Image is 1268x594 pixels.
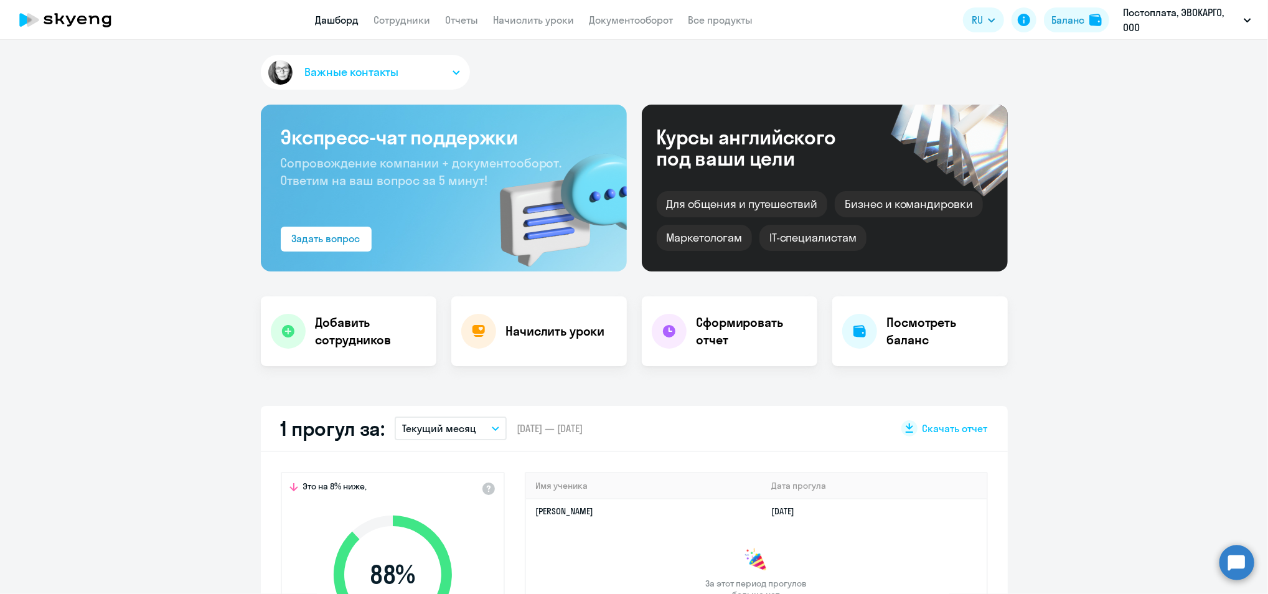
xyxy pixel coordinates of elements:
[589,14,674,26] a: Документооборот
[266,58,295,87] img: avatar
[688,14,753,26] a: Все продукты
[536,506,594,517] a: [PERSON_NAME]
[963,7,1004,32] button: RU
[281,155,562,188] span: Сопровождение компании + документооборот. Ответим на ваш вопрос за 5 минут!
[321,560,464,590] span: 88 %
[305,64,398,80] span: Важные контакты
[1044,7,1109,32] button: Балансbalance
[744,548,769,573] img: congrats
[261,55,470,90] button: Важные контакты
[517,422,583,435] span: [DATE] — [DATE]
[281,416,385,441] h2: 1 прогул за:
[374,14,431,26] a: Сотрудники
[395,417,507,440] button: Текущий месяц
[526,473,762,499] th: Имя ученика
[1089,14,1102,26] img: balance
[1051,12,1084,27] div: Баланс
[281,125,607,149] h3: Экспресс-чат поддержки
[506,323,605,340] h4: Начислить уроки
[887,314,998,349] h4: Посмотреть баланс
[446,14,479,26] a: Отчеты
[1117,5,1257,35] button: Постоплата, ЭВОКАРГО, ООО
[1123,5,1239,35] p: Постоплата, ЭВОКАРГО, ООО
[972,12,983,27] span: RU
[292,231,360,246] div: Задать вопрос
[657,126,870,169] div: Курсы английского под ваши цели
[494,14,575,26] a: Начислить уроки
[281,227,372,252] button: Задать вопрос
[697,314,807,349] h4: Сформировать отчет
[402,421,476,436] p: Текущий месяц
[923,422,988,435] span: Скачать отчет
[482,131,627,271] img: bg-img
[657,191,828,217] div: Для общения и путешествий
[316,14,359,26] a: Дашборд
[303,481,367,496] span: Это на 8% ниже,
[657,225,752,251] div: Маркетологам
[761,473,986,499] th: Дата прогула
[316,314,426,349] h4: Добавить сотрудников
[759,225,866,251] div: IT-специалистам
[771,506,804,517] a: [DATE]
[835,191,983,217] div: Бизнес и командировки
